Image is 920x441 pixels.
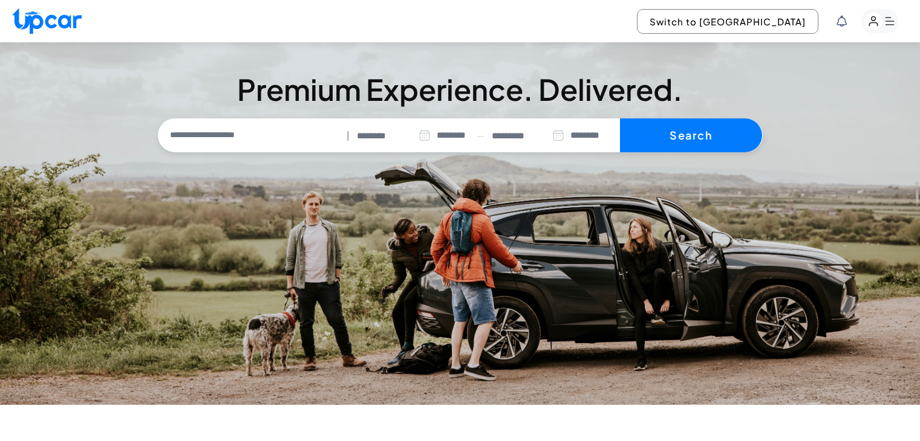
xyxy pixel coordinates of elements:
span: — [477,129,484,143]
button: Search [620,118,762,152]
span: | [347,129,350,143]
h3: Premium Experience. Delivered. [158,75,763,104]
img: Upcar Logo [12,8,82,34]
button: Switch to [GEOGRAPHIC_DATA] [637,9,818,34]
